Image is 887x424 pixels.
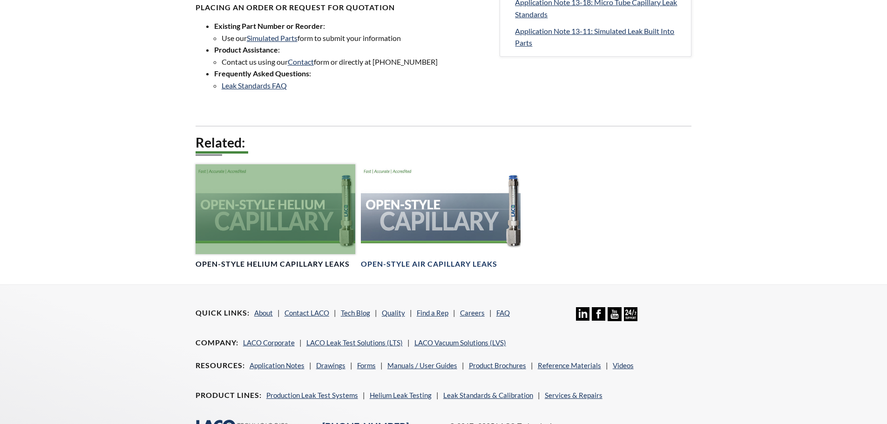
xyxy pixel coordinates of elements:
a: About [254,309,273,317]
li: : [214,44,489,67]
a: Helium Leak Testing [370,391,432,399]
h4: Product Lines [196,390,262,400]
a: Quality [382,309,405,317]
a: Reference Materials [538,361,601,370]
a: Open-Style Helium Capillary headerOpen-Style Helium Capillary Leaks [196,164,355,269]
a: Application Notes [250,361,305,370]
h4: Company [196,338,238,348]
a: Drawings [316,361,345,370]
a: Tech Blog [341,309,370,317]
h4: Resources [196,361,245,370]
a: LACO Vacuum Solutions (LVS) [414,338,506,347]
a: Services & Repairs [545,391,603,399]
a: Simulated Parts [247,34,298,42]
a: Product Brochures [469,361,526,370]
a: Videos [613,361,634,370]
a: 24/7 Support [624,314,637,323]
a: Manuals / User Guides [387,361,457,370]
a: Forms [357,361,376,370]
h2: Related: [196,134,692,151]
li: : [214,67,489,91]
li: Contact us using our form or directly at [PHONE_NUMBER] [222,56,489,68]
a: Leak Standards & Calibration [443,391,533,399]
a: Open-Style Capillary headerOpen-Style Air Capillary Leaks [361,164,521,269]
a: Leak Standards FAQ [222,81,287,90]
img: 24/7 Support Icon [624,307,637,321]
strong: Product Assistance [214,45,278,54]
strong: Frequently Asked Questions [214,69,309,78]
a: Careers [460,309,485,317]
h4: PLACING AN ORDER OR REQUEST FOR QUOTATION [196,3,489,13]
a: Find a Rep [417,309,448,317]
a: Contact LACO [284,309,329,317]
a: LACO Leak Test Solutions (LTS) [306,338,403,347]
h4: Quick Links [196,308,250,318]
a: Application Note 13-11: Simulated Leak Built Into Parts [515,25,684,49]
h4: Open-Style Helium Capillary Leaks [196,259,350,269]
li: : [214,20,489,44]
strong: Existing Part Number or Reorder [214,21,323,30]
li: Use our form to submit your information [222,32,489,44]
a: LACO Corporate [243,338,295,347]
h4: Open-Style Air Capillary Leaks [361,259,497,269]
a: Contact [288,57,314,66]
a: FAQ [496,309,510,317]
span: Application Note 13-11: Simulated Leak Built Into Parts [515,27,674,47]
a: Production Leak Test Systems [266,391,358,399]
